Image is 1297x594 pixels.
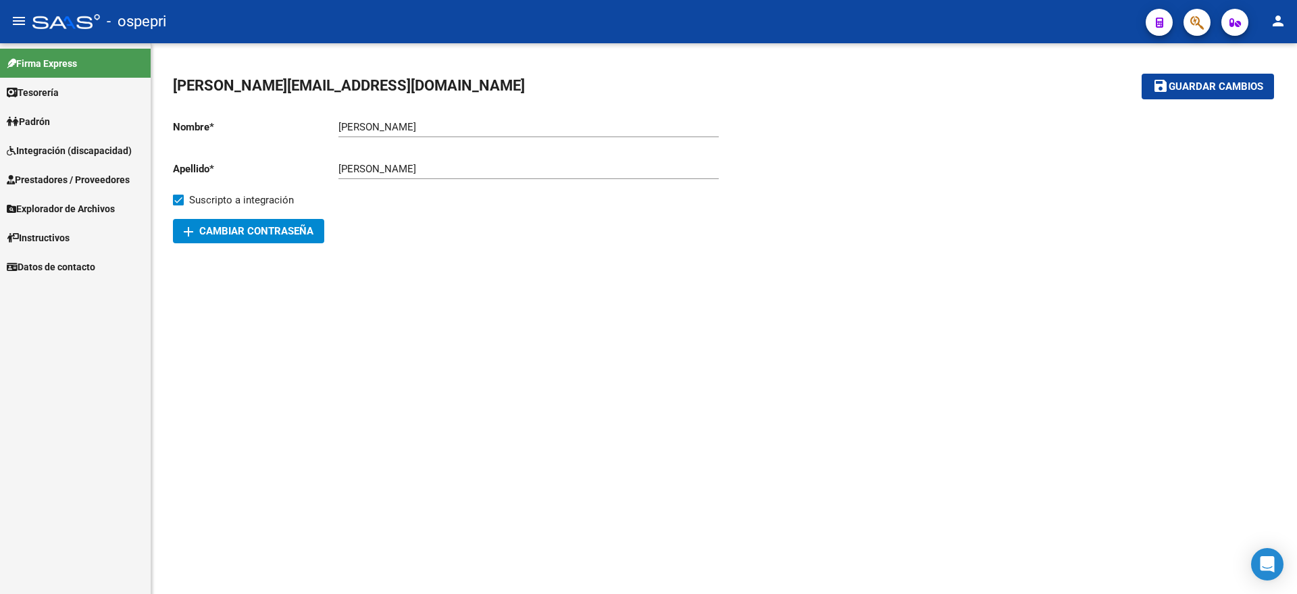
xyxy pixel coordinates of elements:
span: Integración (discapacidad) [7,143,132,158]
span: Suscripto a integración [189,192,294,208]
span: [PERSON_NAME][EMAIL_ADDRESS][DOMAIN_NAME] [173,77,525,94]
span: - ospepri [107,7,166,36]
span: Instructivos [7,230,70,245]
mat-icon: menu [11,13,27,29]
span: Cambiar Contraseña [184,225,313,237]
span: Explorador de Archivos [7,201,115,216]
span: Guardar cambios [1169,81,1263,93]
span: Prestadores / Proveedores [7,172,130,187]
mat-icon: person [1270,13,1286,29]
button: Cambiar Contraseña [173,219,324,243]
span: Firma Express [7,56,77,71]
p: Nombre [173,120,338,134]
button: Guardar cambios [1142,74,1274,99]
mat-icon: save [1152,78,1169,94]
mat-icon: add [180,224,197,240]
span: Tesorería [7,85,59,100]
p: Apellido [173,162,338,176]
span: Padrón [7,114,50,129]
div: Open Intercom Messenger [1251,548,1283,580]
span: Datos de contacto [7,259,95,274]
